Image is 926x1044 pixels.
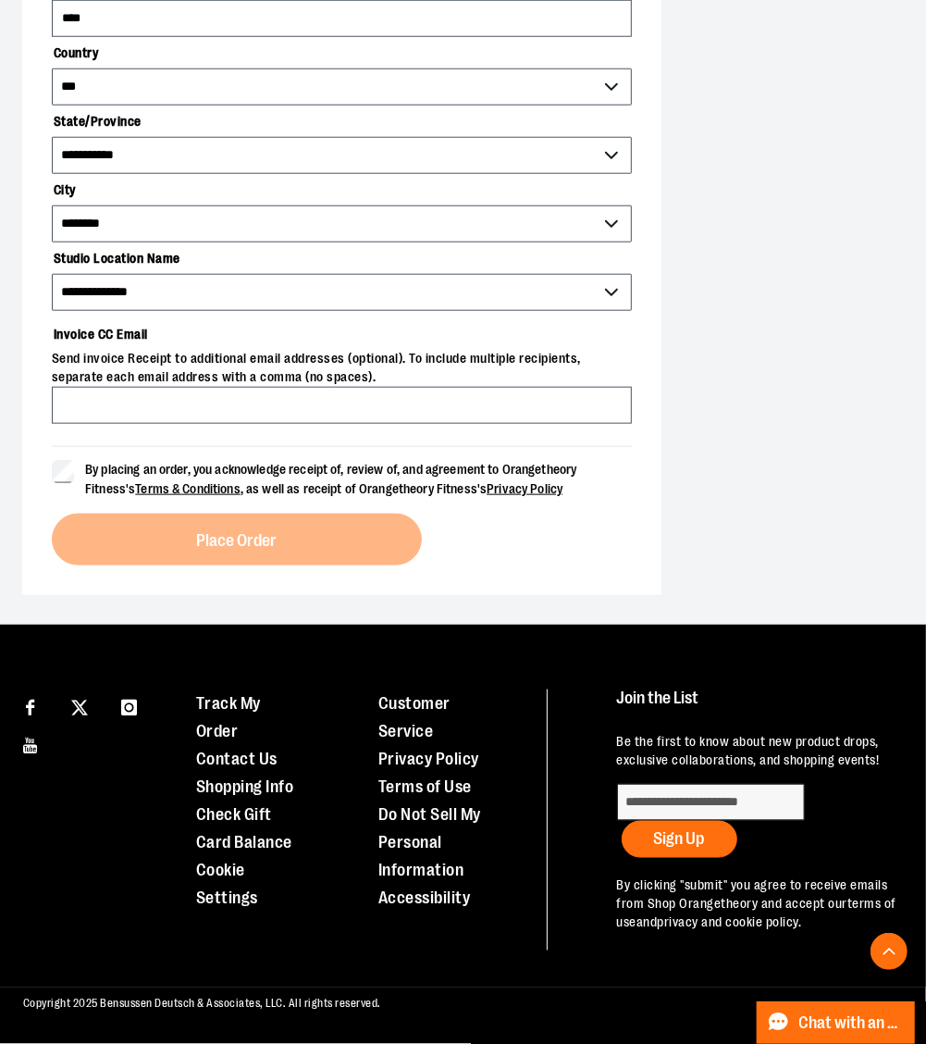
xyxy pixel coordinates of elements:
a: Cookie Settings [196,861,258,907]
span: By placing an order, you acknowledge receipt of, review of, and agreement to Orangetheory Fitness... [85,462,576,496]
a: terms of use [617,896,897,929]
a: Terms & Conditions [135,481,241,496]
h4: Join the List [617,690,898,724]
button: Back To Top [870,933,907,970]
button: Sign Up [622,821,737,858]
a: Visit our Youtube page [14,727,46,760]
p: Be the first to know about new product drops, exclusive collaborations, and shopping events! [617,733,898,770]
a: Customer Service [378,694,451,740]
img: Twitter [71,700,88,716]
span: Send invoice Receipt to additional email addresses (optional). To include multiple recipients, se... [52,350,632,387]
a: Track My Order [196,694,261,740]
label: State/Province [52,106,632,137]
p: By clicking "submit" you agree to receive emails from Shop Orangetheory and accept our and [617,876,898,932]
span: Chat with an Expert [799,1014,904,1032]
a: Do Not Sell My Personal Information [378,805,481,879]
label: Country [52,37,632,68]
label: City [52,174,632,205]
a: Visit our Instagram page [113,690,145,722]
a: Terms of Use [378,777,472,796]
a: Visit our X page [64,690,96,722]
a: privacy and cookie policy. [658,914,802,929]
label: Studio Location Name [52,242,632,274]
a: Privacy Policy [378,750,479,768]
a: Privacy Policy [487,481,562,496]
label: Invoice CC Email [52,318,632,350]
a: Shopping Info [196,777,294,796]
button: Chat with an Expert [757,1001,916,1044]
a: Contact Us [196,750,278,768]
a: Accessibility [378,889,471,907]
a: Check Gift Card Balance [196,805,292,851]
span: Sign Up [654,829,705,848]
span: Copyright 2025 Bensussen Deutsch & Associates, LLC. All rights reserved. [23,998,381,1011]
input: By placing an order, you acknowledge receipt of, review of, and agreement to Orangetheory Fitness... [52,460,74,482]
a: Visit our Facebook page [14,690,46,722]
input: enter email [617,784,806,821]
